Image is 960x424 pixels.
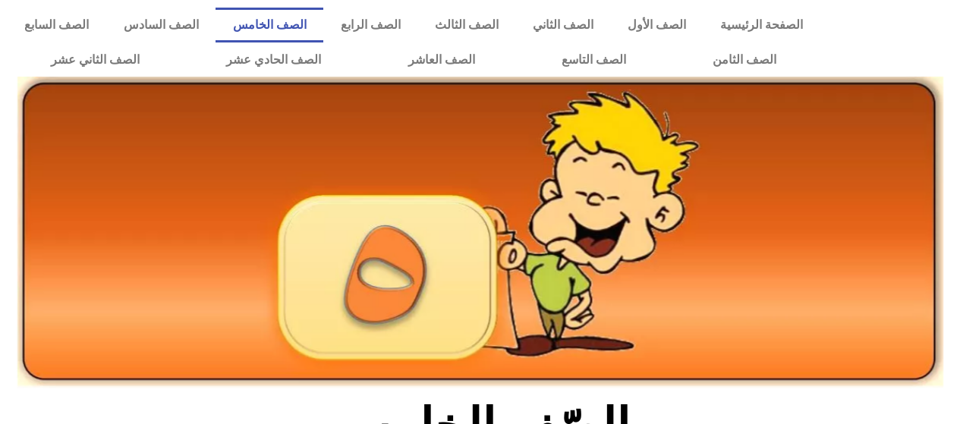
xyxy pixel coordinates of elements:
a: الصف السابع [8,8,106,42]
a: الصف الثاني [515,8,610,42]
a: الصف التاسع [518,42,669,77]
a: الصفحة الرئيسية [703,8,820,42]
a: الصف العاشر [365,42,518,77]
a: الصف الرابع [323,8,417,42]
a: الصف الثامن [669,42,820,77]
a: الصف الخامس [216,8,323,42]
a: الصف السادس [106,8,216,42]
a: الصف الحادي عشر [183,42,364,77]
a: الصف الثالث [417,8,515,42]
a: الصف الأول [610,8,703,42]
a: الصف الثاني عشر [8,42,183,77]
